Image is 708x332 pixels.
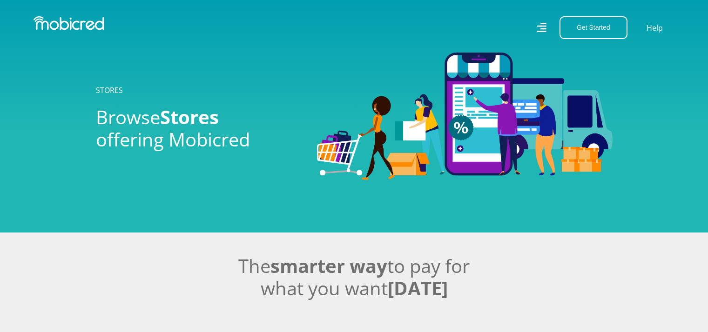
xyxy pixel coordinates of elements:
[34,16,104,30] img: Mobicred
[160,104,219,130] span: Stores
[560,16,627,39] button: Get Started
[388,275,448,301] span: [DATE]
[96,255,613,299] h2: The to pay for what you want
[96,85,123,95] a: STORES
[317,53,613,180] img: Stores
[646,22,663,34] a: Help
[96,106,303,151] h2: Browse offering Mobicred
